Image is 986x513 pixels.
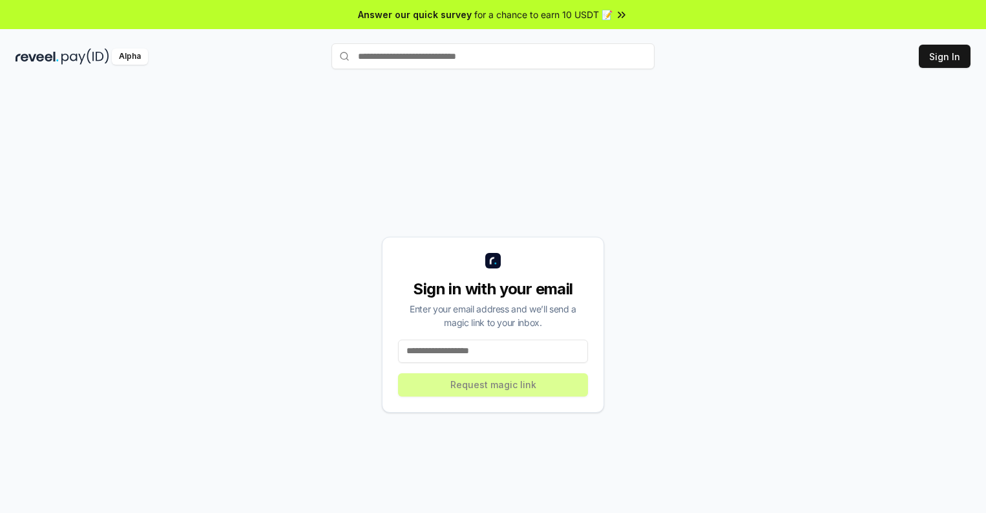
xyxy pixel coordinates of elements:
[358,8,472,21] span: Answer our quick survey
[61,49,109,65] img: pay_id
[112,49,148,65] div: Alpha
[16,49,59,65] img: reveel_dark
[398,302,588,329] div: Enter your email address and we’ll send a magic link to your inbox.
[485,253,501,268] img: logo_small
[919,45,970,68] button: Sign In
[398,279,588,300] div: Sign in with your email
[474,8,613,21] span: for a chance to earn 10 USDT 📝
